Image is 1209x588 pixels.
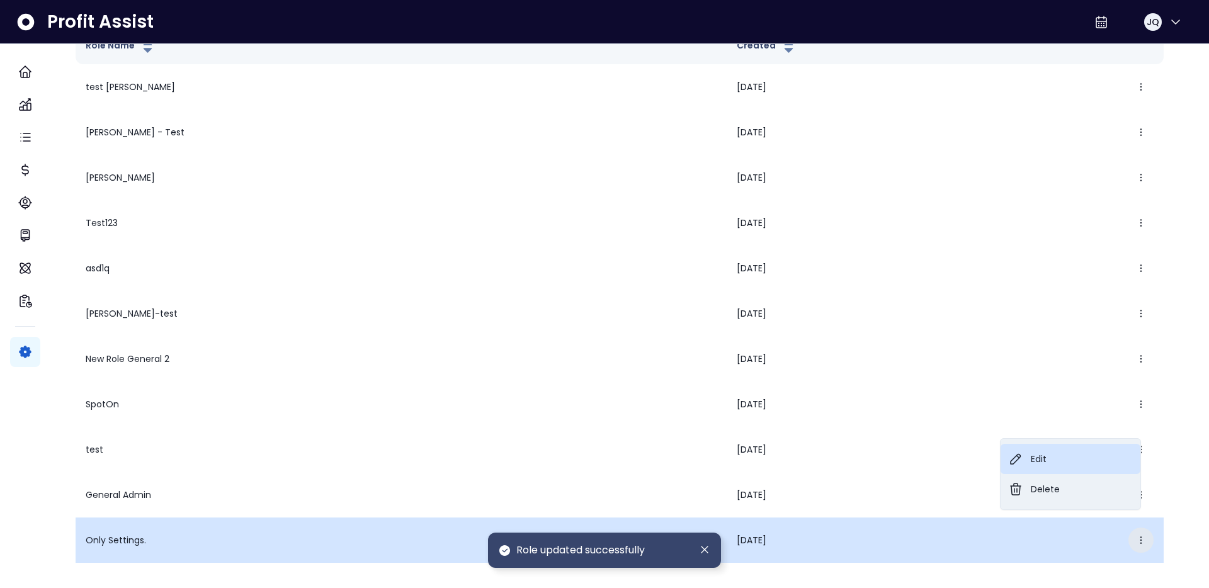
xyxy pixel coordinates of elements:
button: Role Name [86,39,156,54]
td: New Role General 2 [76,336,727,382]
button: Dismiss [698,543,711,557]
span: [DATE] [737,171,766,184]
td: Test123 [76,200,727,246]
span: Role updated successfully [516,543,645,558]
span: [DATE] [737,81,766,94]
span: [DATE] [737,307,766,320]
span: [DATE] [737,217,766,230]
td: General Admin [76,472,727,517]
span: [DATE] [737,353,766,366]
button: Created [737,39,797,54]
span: [DATE] [737,126,766,139]
td: asd1q [76,246,727,291]
td: test [PERSON_NAME] [76,64,727,110]
td: [PERSON_NAME] [76,155,727,200]
td: SpotOn [76,382,727,427]
td: [PERSON_NAME] - Test [76,110,727,155]
span: [DATE] [737,262,766,275]
span: [DATE] [737,398,766,411]
td: [PERSON_NAME]-test [76,291,727,336]
td: Only Settings. [76,517,727,563]
span: Profit Assist [47,11,154,33]
span: [DATE] [737,443,766,456]
td: test [76,427,727,472]
span: [DATE] [737,489,766,502]
span: [DATE] [737,534,766,547]
span: JQ [1147,16,1159,28]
